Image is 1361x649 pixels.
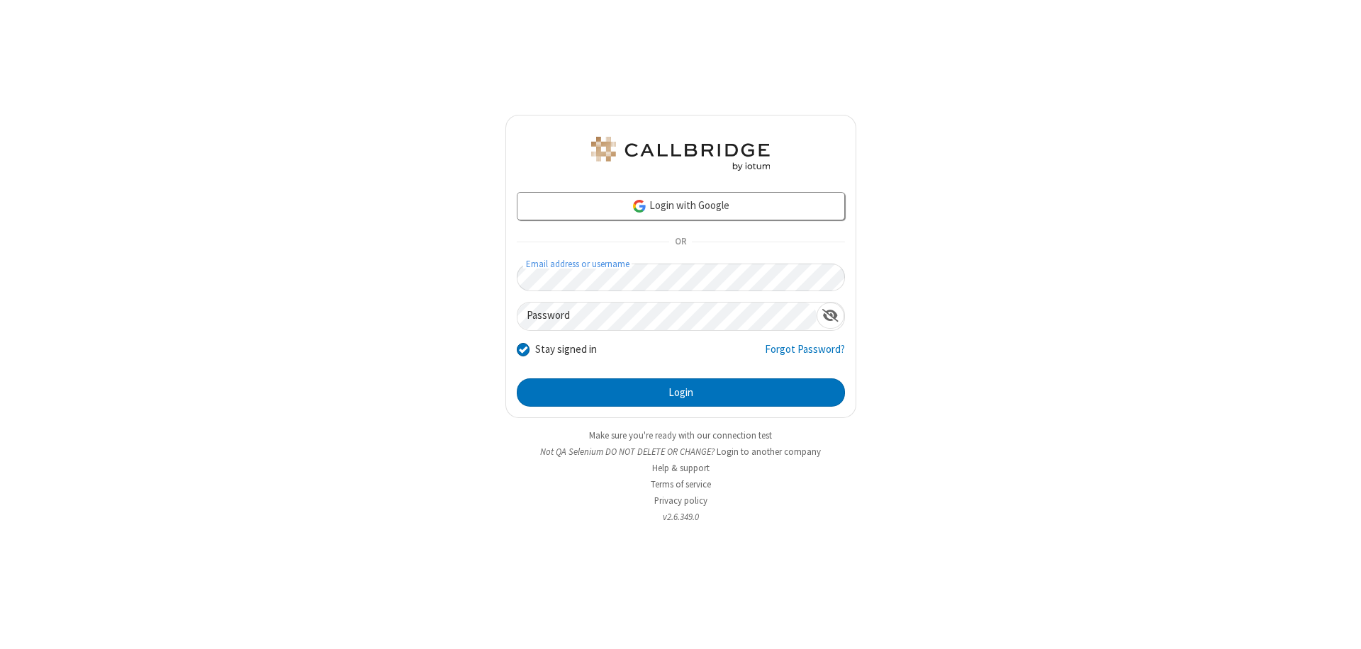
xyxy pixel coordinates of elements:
img: google-icon.png [632,198,647,214]
button: Login [517,378,845,407]
input: Email address or username [517,264,845,291]
input: Password [517,303,817,330]
a: Forgot Password? [765,342,845,368]
label: Stay signed in [535,342,597,358]
a: Make sure you're ready with our connection test [589,429,772,441]
button: Login to another company [717,445,821,458]
a: Login with Google [517,192,845,220]
a: Help & support [652,462,710,474]
li: v2.6.349.0 [505,510,856,524]
a: Terms of service [651,478,711,490]
div: Show password [817,303,844,329]
span: OR [669,232,692,252]
img: QA Selenium DO NOT DELETE OR CHANGE [588,137,773,171]
li: Not QA Selenium DO NOT DELETE OR CHANGE? [505,445,856,458]
a: Privacy policy [654,495,707,507]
